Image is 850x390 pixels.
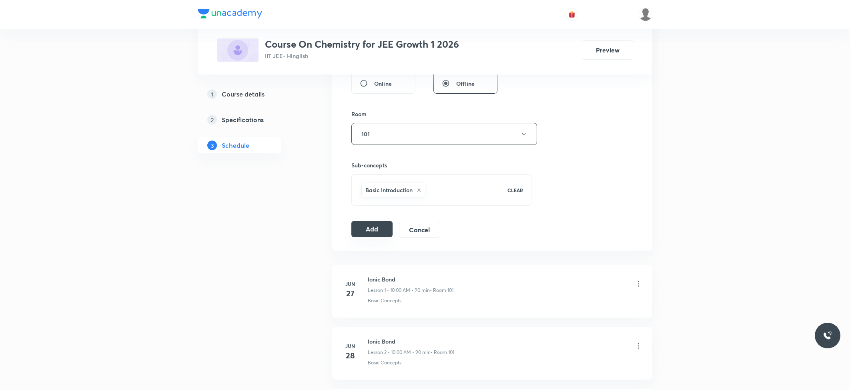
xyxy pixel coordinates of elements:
[365,186,413,194] h6: Basic Introduction
[582,40,633,60] button: Preview
[368,287,430,294] p: Lesson 1 • 10:00 AM • 90 min
[342,287,358,300] h4: 27
[217,38,259,62] img: 0366B5F7-30BD-46CD-B150-A771C74CD8E9_plus.png
[568,11,575,18] img: avatar
[207,89,217,99] p: 1
[342,342,358,350] h6: Jun
[265,38,459,50] h3: Course On Chemistry for JEE Growth 1 2026
[198,9,262,18] img: Company Logo
[507,187,523,194] p: CLEAR
[374,79,392,88] span: Online
[368,337,454,346] h6: Ionic Bond
[207,141,217,150] p: 3
[368,359,401,366] p: Basic Concepts
[351,161,531,169] h6: Sub-concepts
[342,280,358,287] h6: Jun
[351,221,393,237] button: Add
[430,287,453,294] p: • Room 101
[823,331,832,340] img: ttu
[368,349,431,356] p: Lesson 2 • 10:00 AM • 90 min
[198,112,307,128] a: 2Specifications
[351,110,367,118] h6: Room
[198,9,262,20] a: Company Logo
[265,52,459,60] p: IIT JEE • Hinglish
[222,141,249,150] h5: Schedule
[351,123,537,145] button: 101
[368,275,453,283] h6: Ionic Bond
[222,89,265,99] h5: Course details
[207,115,217,125] p: 2
[399,222,440,238] button: Cancel
[368,297,401,304] p: Basic Concepts
[639,8,652,21] img: Divya tyagi
[198,86,307,102] a: 1Course details
[565,8,578,21] button: avatar
[342,350,358,362] h4: 28
[456,79,475,88] span: Offline
[431,349,454,356] p: • Room 101
[222,115,264,125] h5: Specifications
